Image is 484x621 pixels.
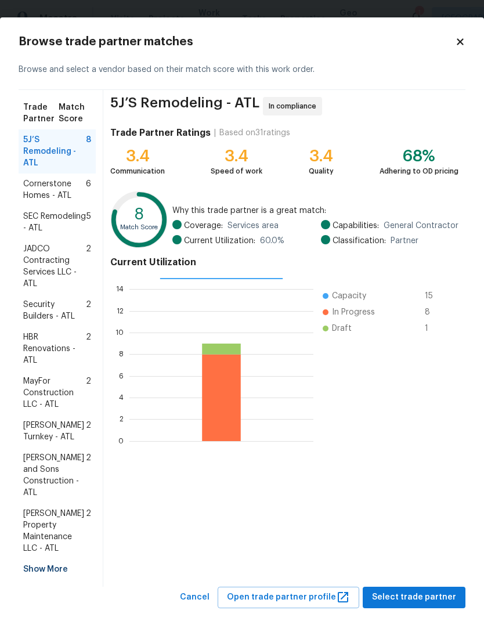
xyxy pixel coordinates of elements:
span: 2 [86,243,91,290]
span: 8 [86,134,91,169]
span: Security Builders - ATL [23,299,86,322]
span: 2 [86,331,91,366]
text: 12 [117,307,124,314]
text: 2 [120,416,124,423]
span: Capabilities: [333,220,379,232]
text: 8 [134,207,144,222]
span: In compliance [269,100,321,112]
div: | [211,127,219,139]
span: 2 [86,452,91,499]
div: Browse and select a vendor based on their match score with this work order. [19,50,465,90]
span: 8 [425,306,443,318]
span: Match Score [59,102,91,125]
button: Cancel [175,587,214,608]
span: 2 [86,420,91,443]
button: Select trade partner [363,587,465,608]
span: Coverage: [184,220,223,232]
span: In Progress [332,306,375,318]
div: 3.4 [110,150,165,162]
div: Based on 31 ratings [219,127,290,139]
text: 0 [118,437,124,444]
span: 60.0 % [260,235,284,247]
h4: Current Utilization [110,257,458,268]
span: Capacity [332,290,366,302]
text: 6 [119,372,124,379]
text: 10 [115,329,124,336]
div: Quality [309,165,334,177]
span: General Contractor [384,220,458,232]
div: Show More [19,559,96,580]
span: Current Utilization: [184,235,255,247]
span: Cancel [180,590,210,605]
span: [PERSON_NAME] Property Maintenance LLC - ATL [23,508,86,554]
span: 5J’S Remodeling - ATL [110,97,259,115]
span: MayFor Construction LLC - ATL [23,376,86,410]
span: JADCO Contracting Services LLC - ATL [23,243,86,290]
span: Services area [227,220,279,232]
text: 8 [119,351,124,358]
span: 6 [86,178,91,201]
span: Trade Partner [23,102,59,125]
span: 2 [86,508,91,554]
text: Match Score [120,224,158,230]
span: [PERSON_NAME] and Sons Construction - ATL [23,452,86,499]
span: 2 [86,376,91,410]
text: 4 [119,394,124,401]
div: Adhering to OD pricing [380,165,458,177]
h2: Browse trade partner matches [19,36,455,48]
button: Open trade partner profile [218,587,359,608]
span: Classification: [333,235,386,247]
div: 3.4 [309,150,334,162]
span: SEC Remodeling - ATL [23,211,86,234]
span: Cornerstone Homes - ATL [23,178,86,201]
text: 14 [116,286,124,293]
span: Open trade partner profile [227,590,350,605]
span: 5 [86,211,91,234]
h4: Trade Partner Ratings [110,127,211,139]
div: 68% [380,150,458,162]
span: Select trade partner [372,590,456,605]
span: [PERSON_NAME] Turnkey - ATL [23,420,86,443]
span: 2 [86,299,91,322]
span: Why this trade partner is a great match: [172,205,458,216]
span: Partner [391,235,418,247]
div: 3.4 [211,150,262,162]
span: 1 [425,323,443,334]
span: HBR Renovations - ATL [23,331,86,366]
div: Speed of work [211,165,262,177]
span: Draft [332,323,352,334]
span: 15 [425,290,443,302]
span: 5J’S Remodeling - ATL [23,134,86,169]
div: Communication [110,165,165,177]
